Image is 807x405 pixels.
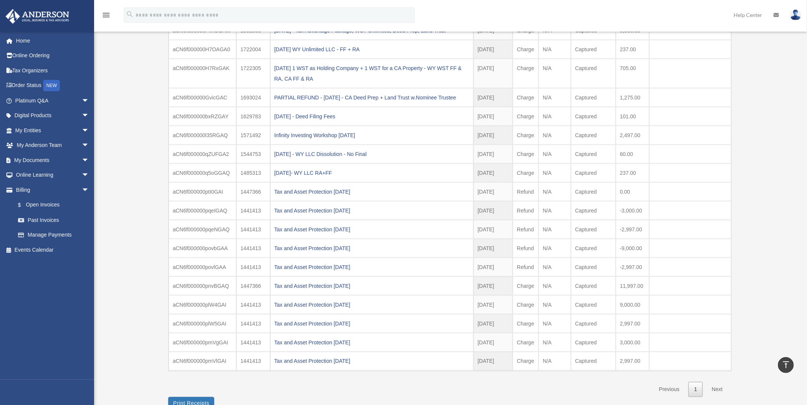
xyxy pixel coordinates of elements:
td: aCN6f000000l35RGAQ [169,126,236,145]
td: N/A [539,314,571,333]
td: Captured [571,333,616,352]
a: My Documentsarrow_drop_down [5,153,100,168]
td: 60.00 [616,145,649,164]
td: aCN6f000000bxRZGAY [169,107,236,126]
td: [DATE] [474,182,513,201]
td: 1544753 [236,145,270,164]
td: aCN6f000000ptI0GAI [169,182,236,201]
td: N/A [539,40,571,59]
span: arrow_drop_down [82,168,97,183]
span: arrow_drop_down [82,108,97,124]
i: search [126,10,134,18]
td: Charge [513,107,539,126]
td: [DATE] [474,277,513,295]
span: $ [22,200,26,210]
td: [DATE] [474,40,513,59]
td: aCN6f000000plW4GAI [169,295,236,314]
td: Captured [571,164,616,182]
td: 9,000.00 [616,295,649,314]
td: aCN6f000000pmVlGAI [169,352,236,371]
td: [DATE] [474,59,513,88]
td: N/A [539,352,571,371]
span: arrow_drop_down [82,93,97,109]
div: Tax and Asset Protection [DATE] [274,300,469,310]
td: Charge [513,295,539,314]
div: [DATE] WY Unlimited LLC - FF + RA [274,44,469,55]
td: Captured [571,145,616,164]
div: Tax and Asset Protection [DATE] [274,337,469,348]
td: 1722004 [236,40,270,59]
td: 1447366 [236,182,270,201]
td: 1441413 [236,352,270,371]
a: Manage Payments [11,228,100,243]
td: 1441413 [236,201,270,220]
td: Charge [513,314,539,333]
td: 237.00 [616,40,649,59]
td: Refund [513,239,539,258]
td: Captured [571,107,616,126]
td: aCN6f000000plW5GAI [169,314,236,333]
div: [DATE]- WY LLC RA+FF [274,168,469,178]
div: NEW [43,80,60,91]
i: vertical_align_top [781,360,790,369]
td: aCN6f000000pmVgGAI [169,333,236,352]
a: vertical_align_top [778,357,794,373]
a: $Open Invoices [11,197,100,213]
td: N/A [539,182,571,201]
td: Charge [513,164,539,182]
td: N/A [539,333,571,352]
td: 101.00 [616,107,649,126]
td: N/A [539,277,571,295]
td: Refund [513,220,539,239]
td: N/A [539,201,571,220]
td: Refund [513,258,539,277]
td: Captured [571,277,616,295]
td: [DATE] [474,333,513,352]
span: arrow_drop_down [82,182,97,198]
td: N/A [539,88,571,107]
td: 1693024 [236,88,270,107]
td: Captured [571,88,616,107]
td: Captured [571,258,616,277]
div: [DATE] - WY LLC Dissolution - No Final [274,149,469,159]
a: Past Invoices [11,212,97,228]
td: Charge [513,40,539,59]
td: aCN6f000000pnvBGAQ [169,277,236,295]
td: Charge [513,126,539,145]
td: Captured [571,239,616,258]
td: [DATE] [474,164,513,182]
a: 1 [688,382,703,397]
td: aCN6f000000povbGAA [169,239,236,258]
td: N/A [539,164,571,182]
td: [DATE] [474,107,513,126]
td: aCN6f000000povlGAA [169,258,236,277]
a: Previous [653,382,685,397]
td: 705.00 [616,59,649,88]
a: My Anderson Teamarrow_drop_down [5,138,100,153]
td: [DATE] [474,258,513,277]
td: Charge [513,88,539,107]
td: 1447366 [236,277,270,295]
td: -2,997.00 [616,258,649,277]
a: Billingarrow_drop_down [5,182,100,197]
div: Tax and Asset Protection [DATE] [274,243,469,254]
td: [DATE] [474,145,513,164]
a: Online Ordering [5,48,100,63]
img: User Pic [790,9,801,20]
span: arrow_drop_down [82,153,97,168]
td: 1629783 [236,107,270,126]
a: Events Calendar [5,242,100,257]
td: [DATE] [474,201,513,220]
td: [DATE] [474,126,513,145]
div: PARTIAL REFUND - [DATE] - CA Deed Prep + Land Trust w.Nominee Trustee [274,92,469,103]
td: [DATE] [474,295,513,314]
td: [DATE] [474,352,513,371]
td: Charge [513,352,539,371]
td: aCN6f000000GvicGAC [169,88,236,107]
td: Captured [571,295,616,314]
td: N/A [539,295,571,314]
td: Captured [571,59,616,88]
td: N/A [539,258,571,277]
td: N/A [539,145,571,164]
td: [DATE] [474,239,513,258]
